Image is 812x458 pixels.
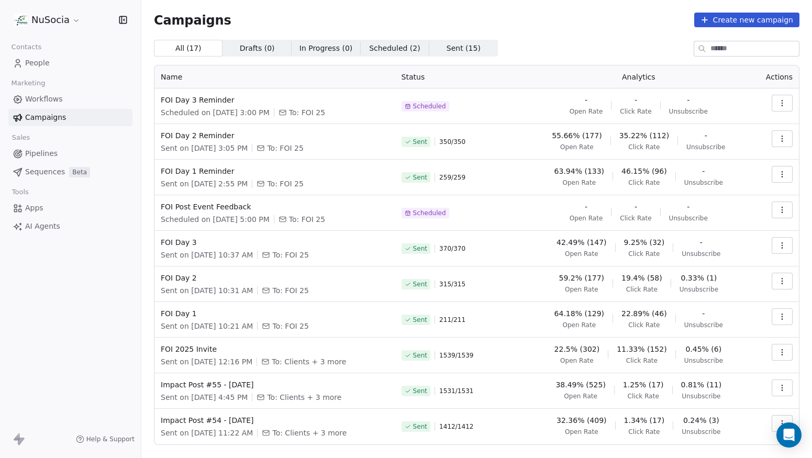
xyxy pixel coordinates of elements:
span: Sequences [25,166,65,177]
span: Unsubscribe [686,143,725,151]
span: Unsubscribe [684,356,723,365]
button: Create new campaign [694,13,799,27]
span: - [585,202,587,212]
span: 64.18% (129) [554,308,604,319]
span: Open Rate [560,356,594,365]
span: Sent [413,422,427,431]
th: Status [395,65,526,88]
img: LOGO_1_WB.png [15,14,27,26]
span: FOI Day 3 [161,237,389,248]
span: 0.81% (11) [681,379,722,390]
span: Scheduled on [DATE] 3:00 PM [161,107,270,118]
span: 1412 / 1412 [439,422,473,431]
span: FOI Day 1 [161,308,389,319]
span: Sent on [DATE] 10:21 AM [161,321,253,331]
span: Click Rate [628,250,660,258]
a: Campaigns [8,109,132,126]
span: Unsubscribe [682,392,720,400]
span: Open Rate [563,321,596,329]
a: AI Agents [8,218,132,235]
span: Click Rate [620,214,651,222]
span: Sent on [DATE] 2:55 PM [161,178,248,189]
span: 22.5% (302) [554,344,600,354]
th: Name [154,65,395,88]
span: 22.89% (46) [621,308,667,319]
span: To: FOI 25 [272,321,308,331]
span: Tools [7,184,33,200]
span: 1.25% (17) [623,379,664,390]
span: Sent on [DATE] 3:05 PM [161,143,248,153]
span: Sent [413,173,427,182]
span: Contacts [7,39,46,55]
span: NuSocia [31,13,70,27]
span: Unsubscribe [682,428,720,436]
span: Open Rate [565,250,598,258]
span: Open Rate [560,143,594,151]
span: Open Rate [565,428,598,436]
span: To: Clients + 3 more [272,428,347,438]
span: 42.49% (147) [557,237,606,248]
a: Workflows [8,91,132,108]
a: People [8,54,132,72]
span: Sent on [DATE] 11:22 AM [161,428,253,438]
span: Scheduled ( 2 ) [369,43,420,54]
span: Open Rate [570,107,603,116]
span: To: Clients + 3 more [267,392,341,403]
span: Open Rate [563,178,596,187]
span: Help & Support [86,435,135,443]
span: 1539 / 1539 [439,351,473,360]
span: - [635,95,637,105]
span: 63.94% (133) [554,166,604,176]
span: 1.34% (17) [624,415,665,426]
span: In Progress ( 0 ) [299,43,353,54]
span: Sent [413,387,427,395]
span: Scheduled on [DATE] 5:00 PM [161,214,270,225]
span: Sent [413,280,427,288]
span: - [702,308,705,319]
a: SequencesBeta [8,163,132,181]
button: NuSocia [13,11,83,29]
span: 46.15% (96) [621,166,667,176]
span: Beta [69,167,90,177]
span: To: FOI 25 [289,107,325,118]
span: 350 / 350 [439,138,465,146]
span: FOI Day 2 [161,273,389,283]
span: 370 / 370 [439,244,465,253]
span: Click Rate [628,321,660,329]
th: Analytics [526,65,751,88]
span: FOI Day 1 Reminder [161,166,389,176]
span: - [702,166,705,176]
span: 35.22% (112) [619,130,669,141]
span: To: FOI 25 [272,250,308,260]
span: People [25,58,50,69]
span: Click Rate [628,428,660,436]
span: Scheduled [413,209,446,217]
span: 0.33% (1) [681,273,717,283]
span: - [687,95,689,105]
span: 32.36% (409) [557,415,606,426]
span: 211 / 211 [439,316,465,324]
span: Unsubscribe [684,321,723,329]
span: 1531 / 1531 [439,387,473,395]
span: 9.25% (32) [624,237,665,248]
span: Open Rate [565,285,598,294]
span: Open Rate [564,392,597,400]
span: - [705,130,707,141]
span: FOI Post Event Feedback [161,202,389,212]
span: Sent on [DATE] 12:16 PM [161,356,252,367]
span: Unsubscribe [680,285,718,294]
span: Click Rate [628,178,660,187]
span: 0.24% (3) [683,415,719,426]
span: To: FOI 25 [272,285,308,296]
span: Click Rate [626,285,658,294]
span: FOI 2025 Invite [161,344,389,354]
span: Pipelines [25,148,58,159]
span: Sales [7,130,35,146]
span: Apps [25,203,43,214]
span: 19.4% (58) [621,273,662,283]
span: 59.2% (177) [559,273,605,283]
span: Click Rate [628,392,659,400]
span: Impact Post #54 - [DATE] [161,415,389,426]
span: Sent ( 15 ) [447,43,481,54]
span: 0.45% (6) [685,344,721,354]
